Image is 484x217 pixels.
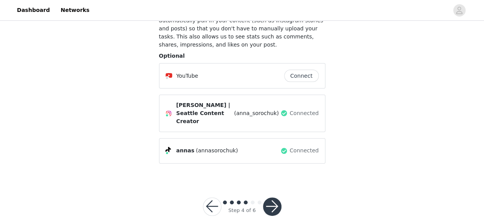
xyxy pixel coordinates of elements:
span: Connected [290,109,318,117]
span: (annasorochuk) [196,147,238,155]
span: [PERSON_NAME] | Seattle Content Creator [176,101,233,125]
div: avatar [456,4,463,17]
p: YouTube [176,72,198,80]
h4: Connecting your networks gives us permission to automatically pull in your content (such as Insta... [159,8,325,49]
span: (anna_sorochuk) [234,109,279,117]
span: Optional [159,53,185,59]
button: Connect [284,70,319,82]
a: Networks [56,2,94,19]
img: Instagram Icon [166,110,172,117]
a: Dashboard [12,2,54,19]
span: Connected [290,147,318,155]
span: annas [176,147,194,155]
div: Step 4 of 6 [228,207,256,214]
